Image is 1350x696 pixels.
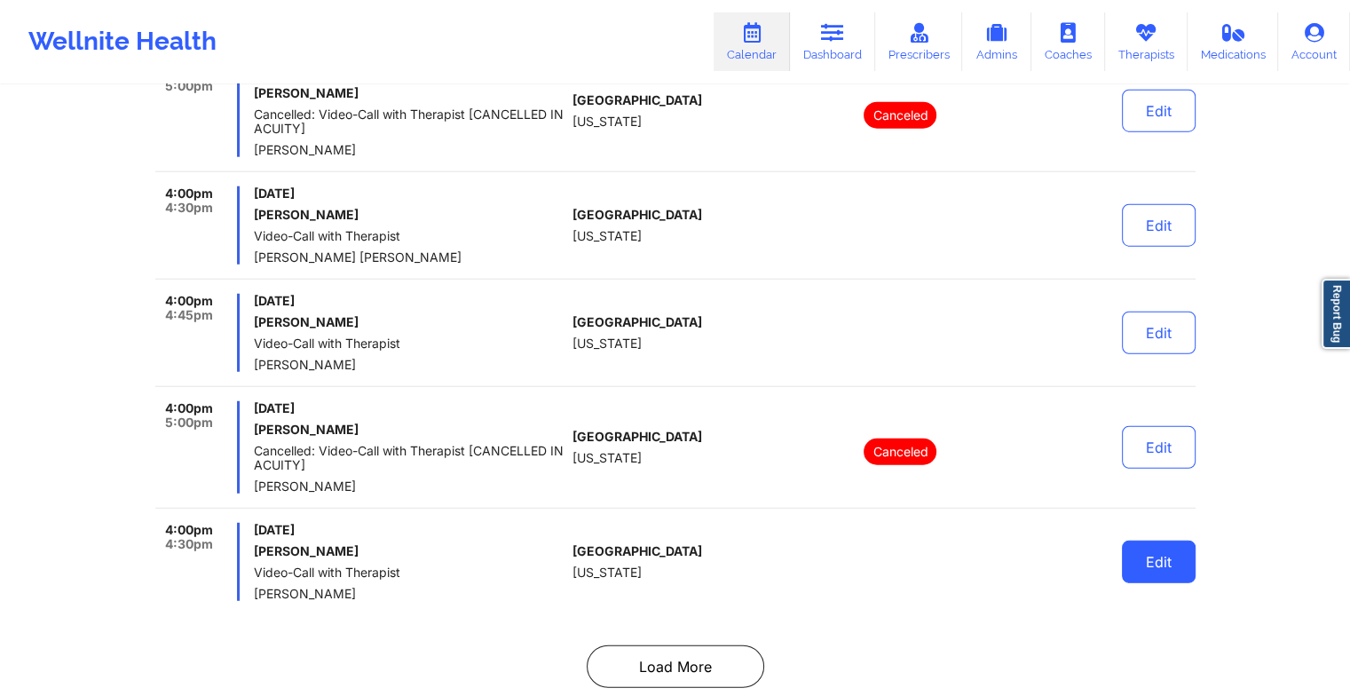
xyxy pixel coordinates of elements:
button: Edit [1122,426,1196,469]
h6: [PERSON_NAME] [254,208,565,222]
span: [GEOGRAPHIC_DATA] [572,430,702,444]
button: Edit [1122,312,1196,354]
span: [GEOGRAPHIC_DATA] [572,208,702,222]
button: Edit [1122,204,1196,247]
span: 4:00pm [165,186,213,201]
p: Canceled [864,439,936,465]
span: [US_STATE] [572,336,642,351]
span: Cancelled: Video-Call with Therapist [CANCELLED IN ACUITY] [254,107,565,136]
span: [US_STATE] [572,229,642,243]
span: [GEOGRAPHIC_DATA] [572,93,702,107]
button: Edit [1122,541,1196,583]
span: [DATE] [254,523,565,537]
span: 4:30pm [165,537,213,551]
h6: [PERSON_NAME] [254,544,565,558]
span: 4:00pm [165,523,213,537]
span: [GEOGRAPHIC_DATA] [572,315,702,329]
span: 4:00pm [165,294,213,308]
span: [PERSON_NAME] [254,587,565,601]
span: Video-Call with Therapist [254,336,565,351]
a: Dashboard [790,12,875,71]
button: Load More [587,645,764,688]
span: [PERSON_NAME] [PERSON_NAME] [254,250,565,265]
span: Cancelled: Video-Call with Therapist [CANCELLED IN ACUITY] [254,444,565,472]
a: Account [1278,12,1350,71]
span: 5:00pm [165,79,213,93]
span: 4:30pm [165,201,213,215]
span: 4:00pm [165,401,213,415]
span: [PERSON_NAME] [254,479,565,494]
button: Edit [1122,90,1196,132]
a: Medications [1188,12,1279,71]
a: Report Bug [1322,279,1350,349]
a: Calendar [714,12,790,71]
span: Video-Call with Therapist [254,229,565,243]
span: 4:45pm [165,308,213,322]
h6: [PERSON_NAME] [254,315,565,329]
span: [US_STATE] [572,565,642,580]
span: [US_STATE] [572,115,642,129]
a: Admins [962,12,1031,71]
span: Video-Call with Therapist [254,565,565,580]
a: Coaches [1031,12,1105,71]
span: [DATE] [254,401,565,415]
span: [PERSON_NAME] [254,143,565,157]
span: 5:00pm [165,415,213,430]
span: [DATE] [254,294,565,308]
span: [DATE] [254,186,565,201]
span: [GEOGRAPHIC_DATA] [572,544,702,558]
a: Therapists [1105,12,1188,71]
span: [PERSON_NAME] [254,358,565,372]
h6: [PERSON_NAME] [254,86,565,100]
a: Prescribers [875,12,963,71]
h6: [PERSON_NAME] [254,423,565,437]
p: Canceled [864,102,936,129]
span: [US_STATE] [572,451,642,465]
